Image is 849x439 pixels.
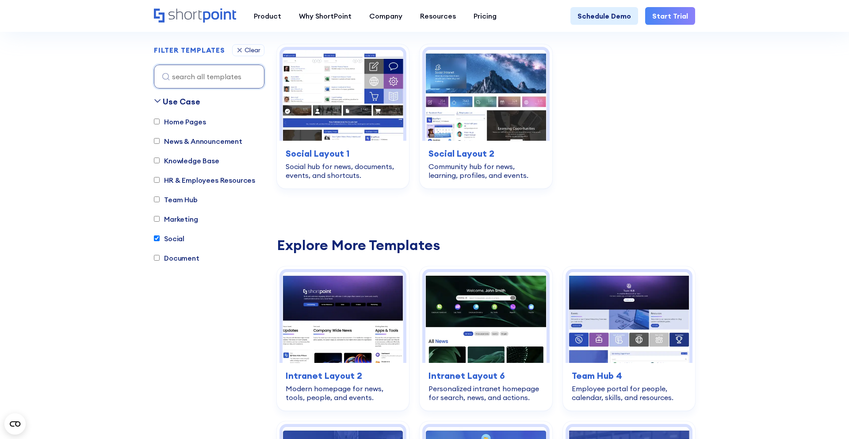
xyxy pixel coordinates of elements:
[428,369,543,382] h3: Intranet Layout 6
[286,147,400,160] h3: Social Layout 1
[299,11,352,21] div: Why ShortPoint
[570,7,638,25] a: Schedule Demo
[154,139,160,144] input: News & Announcement
[154,8,236,23] a: Home
[154,255,160,261] input: Document
[645,7,695,25] a: Start Trial
[154,177,160,183] input: HR & Employees Resources
[428,162,543,180] div: Community hub for news, learning, profiles, and events.
[154,136,242,146] label: News & Announcement
[428,384,543,402] div: Personalized intranet homepage for search, news, and actions.
[154,158,160,164] input: Knowledge Base
[465,7,505,25] a: Pricing
[154,175,255,185] label: HR & Employees Resources
[283,50,403,141] img: Social Layout 1 – SharePoint Social Intranet Template: Social hub for news, documents, events, an...
[690,336,849,439] iframe: Chat Widget
[277,238,695,252] div: Explore More Templates
[290,7,360,25] a: Why ShortPoint
[572,384,686,402] div: Employee portal for people, calendar, skills, and resources.
[277,44,409,189] a: Social Layout 1 – SharePoint Social Intranet Template: Social hub for news, documents, events, an...
[154,116,206,127] label: Home Pages
[154,155,219,166] label: Knowledge Base
[360,7,411,25] a: Company
[411,7,465,25] a: Resources
[425,272,546,363] img: Intranet Layout 6 – SharePoint Homepage Design: Personalized intranet homepage for search, news, ...
[245,47,260,54] div: Clear
[369,11,402,21] div: Company
[569,272,689,363] img: Team Hub 4 – SharePoint Employee Portal Template: Employee portal for people, calendar, skills, a...
[254,11,281,21] div: Product
[572,369,686,382] h3: Team Hub 4
[286,384,400,402] div: Modern homepage for news, tools, people, and events.
[154,214,198,224] label: Marketing
[428,147,543,160] h3: Social Layout 2
[4,413,26,435] button: Open CMP widget
[474,11,497,21] div: Pricing
[563,266,695,411] a: Team Hub 4 – SharePoint Employee Portal Template: Employee portal for people, calendar, skills, a...
[154,197,160,203] input: Team Hub
[425,50,546,141] img: Social Layout 2 – SharePoint Community Site: Community hub for news, learning, profiles, and events.
[154,253,199,263] label: Document
[154,233,184,244] label: Social
[420,266,552,411] a: Intranet Layout 6 – SharePoint Homepage Design: Personalized intranet homepage for search, news, ...
[154,65,264,89] input: search all templates
[420,44,552,189] a: Social Layout 2 – SharePoint Community Site: Community hub for news, learning, profiles, and even...
[154,194,198,205] label: Team Hub
[154,216,160,222] input: Marketing
[245,7,290,25] a: Product
[154,119,160,125] input: Home Pages
[163,96,200,108] div: Use Case
[286,162,400,180] div: Social hub for news, documents, events, and shortcuts.
[286,369,400,382] h3: Intranet Layout 2
[154,47,225,54] div: FILTER TEMPLATES
[420,11,456,21] div: Resources
[283,272,403,363] img: Intranet Layout 2 – SharePoint Homepage Design: Modern homepage for news, tools, people, and events.
[154,236,160,242] input: Social
[277,266,409,411] a: Intranet Layout 2 – SharePoint Homepage Design: Modern homepage for news, tools, people, and even...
